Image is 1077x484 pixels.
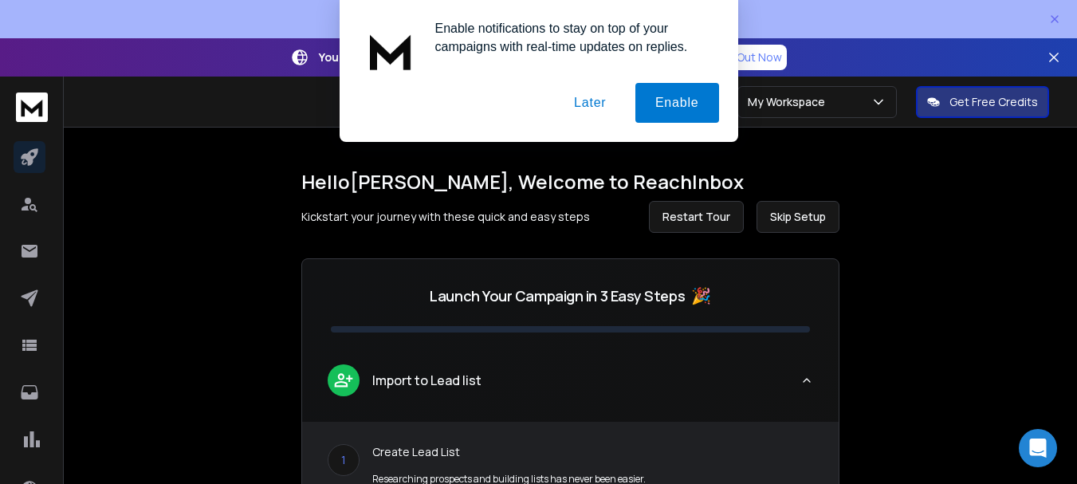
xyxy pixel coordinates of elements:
h1: Hello [PERSON_NAME] , Welcome to ReachInbox [301,169,839,195]
button: Enable [635,83,719,123]
span: 🎉 [691,285,711,307]
p: Create Lead List [372,444,813,460]
span: Skip Setup [770,209,826,225]
button: Skip Setup [757,201,839,233]
button: Later [554,83,626,123]
div: Enable notifications to stay on top of your campaigns with real-time updates on replies. [423,19,719,56]
div: 1 [328,444,360,476]
button: Restart Tour [649,201,744,233]
div: Open Intercom Messenger [1019,429,1057,467]
p: Launch Your Campaign in 3 Easy Steps [430,285,685,307]
button: leadImport to Lead list [302,352,839,422]
p: Import to Lead list [372,371,482,390]
img: notification icon [359,19,423,83]
img: lead [333,370,354,390]
p: Kickstart your journey with these quick and easy steps [301,209,590,225]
